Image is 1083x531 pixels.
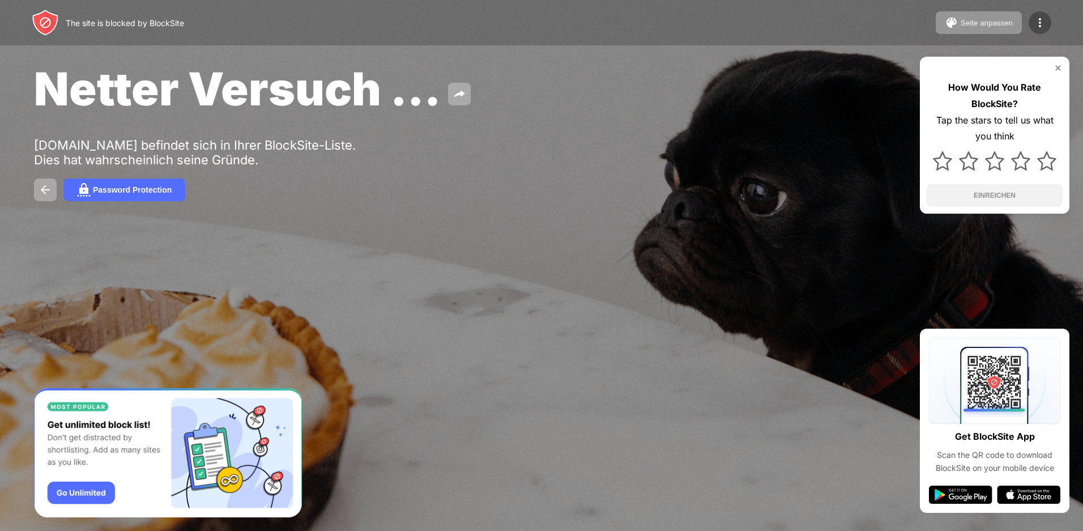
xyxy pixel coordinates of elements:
[927,112,1063,145] div: Tap the stars to tell us what you think
[936,11,1022,34] button: Seite anpassen
[959,151,978,171] img: star.svg
[1033,16,1047,29] img: menu-icon.svg
[955,428,1035,445] div: Get BlockSite App
[34,138,384,167] div: [DOMAIN_NAME] befindet sich in Ihrer BlockSite-Liste. Dies hat wahrscheinlich seine Gründe.
[63,179,185,201] button: Password Protection
[933,151,952,171] img: star.svg
[961,19,1013,27] div: Seite anpassen
[77,183,91,197] img: password.svg
[32,9,59,36] img: header-logo.svg
[453,87,466,101] img: share.svg
[985,151,1004,171] img: star.svg
[1054,63,1063,73] img: rate-us-close.svg
[34,388,302,518] iframe: Banner
[39,183,52,197] img: back.svg
[927,184,1063,207] button: EINREICHEN
[929,486,992,504] img: google-play.svg
[945,16,958,29] img: pallet.svg
[927,79,1063,112] div: How Would You Rate BlockSite?
[929,338,1060,424] img: qrcode.svg
[34,61,441,116] span: Netter Versuch …
[929,449,1060,474] div: Scan the QR code to download BlockSite on your mobile device
[66,18,184,28] div: The site is blocked by BlockSite
[997,486,1060,504] img: app-store.svg
[1011,151,1030,171] img: star.svg
[93,185,172,194] div: Password Protection
[1037,151,1056,171] img: star.svg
